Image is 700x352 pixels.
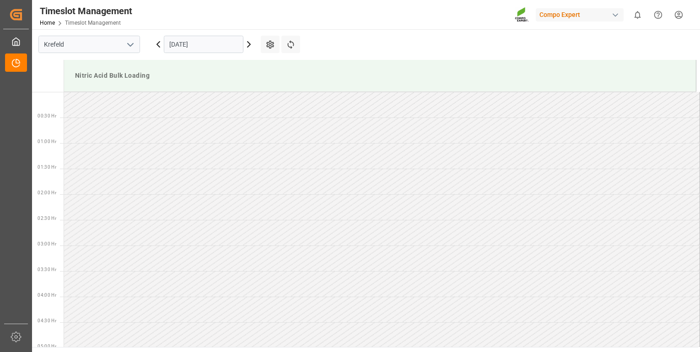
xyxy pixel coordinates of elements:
[38,165,56,170] span: 01:30 Hr
[38,267,56,272] span: 03:30 Hr
[38,190,56,195] span: 02:00 Hr
[164,36,243,53] input: DD.MM.YYYY
[38,36,140,53] input: Type to search/select
[38,344,56,349] span: 05:00 Hr
[536,6,627,23] button: Compo Expert
[38,241,56,246] span: 03:00 Hr
[627,5,648,25] button: show 0 new notifications
[123,37,137,52] button: open menu
[38,318,56,323] span: 04:30 Hr
[38,293,56,298] span: 04:00 Hr
[40,4,132,18] div: Timeslot Management
[71,67,689,84] div: Nitric Acid Bulk Loading
[38,113,56,118] span: 00:30 Hr
[38,216,56,221] span: 02:30 Hr
[515,7,529,23] img: Screenshot%202023-09-29%20at%2010.02.21.png_1712312052.png
[536,8,624,21] div: Compo Expert
[648,5,668,25] button: Help Center
[40,20,55,26] a: Home
[38,139,56,144] span: 01:00 Hr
